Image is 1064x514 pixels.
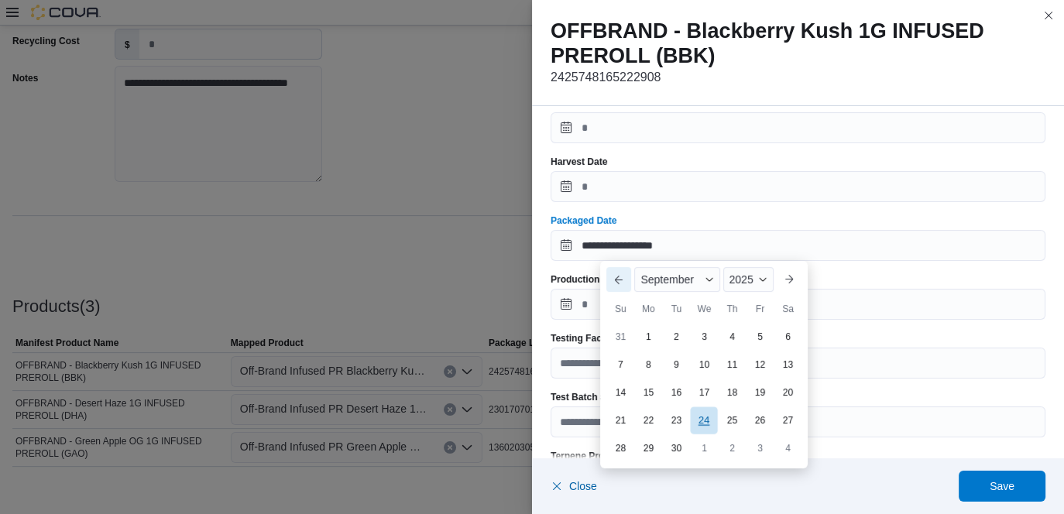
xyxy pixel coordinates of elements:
div: No Supplier Invoice Number added [102,91,310,110]
div: day-25 [719,408,744,433]
label: Production Date [551,273,623,286]
span: Ordered Unit Cost [496,391,576,403]
span: Qty Received [726,391,784,403]
span: Received Unit Cost [841,391,925,403]
button: Qty Ordered [376,385,490,409]
div: day-23 [664,408,688,433]
div: day-10 [692,352,716,377]
button: Catalog SKU [260,385,375,409]
div: [DATE] 3:50 PM [451,189,658,207]
button: Ordered Unit Cost [490,385,605,409]
div: day-14 [608,380,633,405]
div: $10.00 [490,461,605,492]
div: $10.00 [490,416,605,447]
div: day-31 [608,324,633,349]
span: Item [37,391,57,403]
button: Next month [777,267,801,292]
button: Item [31,385,146,409]
span: Save [990,478,1014,494]
div: day-7 [608,352,633,377]
div: day-5 [747,324,772,349]
label: Last Received On [348,225,427,238]
div: day-8 [636,352,661,377]
div: Sa [775,296,800,321]
div: 20 [376,461,490,492]
span: Qty Ordered [382,391,436,403]
button: Qty Received [719,385,834,409]
input: Press the down key to open a popover containing a calendar. [551,112,1045,143]
div: day-3 [747,436,772,461]
div: [DATE] 3:50 PM [451,249,658,268]
button: $10.00 [841,461,887,492]
div: We [692,296,716,321]
span: 2025 [729,273,753,286]
p: 2425748165222908 [551,68,1045,87]
div: [DATE] 3:50 PM [451,219,658,238]
button: Previous Month [606,267,631,292]
label: Created On [348,165,399,177]
div: day-26 [747,408,772,433]
div: $200.00 [605,461,719,492]
div: Completed [102,31,310,50]
div: day-1 [692,436,716,461]
span: Supplier SKU [152,391,211,403]
button: Received Total [949,385,1064,409]
span: Close [569,478,597,494]
input: Press the down key to open a popover containing a calendar. [551,171,1045,202]
label: ETA [348,98,366,110]
div: day-9 [664,352,688,377]
div: day-3 [692,324,716,349]
button: Received Unit Cost [835,385,949,409]
div: Tu [664,296,688,321]
span: Received Total [956,391,1021,403]
label: Submitted On [348,195,410,207]
div: day-2 [664,324,688,349]
label: Recycling Cost [348,37,416,50]
div: $200.00 [956,467,1058,485]
span: $10.00 [847,468,880,484]
div: day-30 [664,436,688,461]
div: day-18 [719,380,744,405]
span: Expected Total [611,391,676,403]
div: Fr [747,296,772,321]
div: day-2 [719,436,744,461]
span: 8LXTTUX8 [266,423,320,441]
div: Northwest Confections [102,61,310,80]
div: day-17 [692,380,716,405]
h2: OFFBRAND - Blackberry Kush 1G INFUSED PREROLL (BBK) [551,19,1045,68]
div: Su [608,296,633,321]
div: day-6 [775,324,800,349]
button: Supplier SKU [146,385,260,409]
span: $10.00 [847,424,880,440]
div: day-4 [719,324,744,349]
label: Completed On [348,255,412,268]
div: day-28 [608,436,633,461]
div: day-21 [608,408,633,433]
label: Notes [348,128,374,140]
div: $200.00 [605,416,719,447]
div: 20 [376,416,490,447]
div: day-15 [636,380,661,405]
div: No ETADate added [451,91,658,110]
button: Wyld Blood Orange 1:1 [37,464,139,488]
label: Testing Facility [551,332,617,344]
div: September, 2025 [606,323,801,462]
span: 658QKT01 [266,467,319,485]
div: 20 [719,461,834,492]
button: Expected Total [605,385,719,409]
div: Mo [636,296,661,321]
div: day-4 [775,436,800,461]
div: $0.00 [102,188,310,207]
div: Received from Manifest: #8475848853959244. [451,122,658,152]
label: Tax [348,67,364,80]
div: Th [719,296,744,321]
div: [DATE] 3:50 PM [451,159,658,177]
button: Close this dialog [1039,6,1058,25]
input: Press the down key to enter a popover containing a calendar. Press the escape key to close the po... [551,230,1045,261]
div: [STREET_ADDRESS] [102,158,310,176]
div: [STREET_ADDRESS] [102,128,310,146]
label: Harvest Date [551,156,607,168]
div: day-1 [636,324,661,349]
div: day-27 [775,408,800,433]
span: September [640,273,693,286]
